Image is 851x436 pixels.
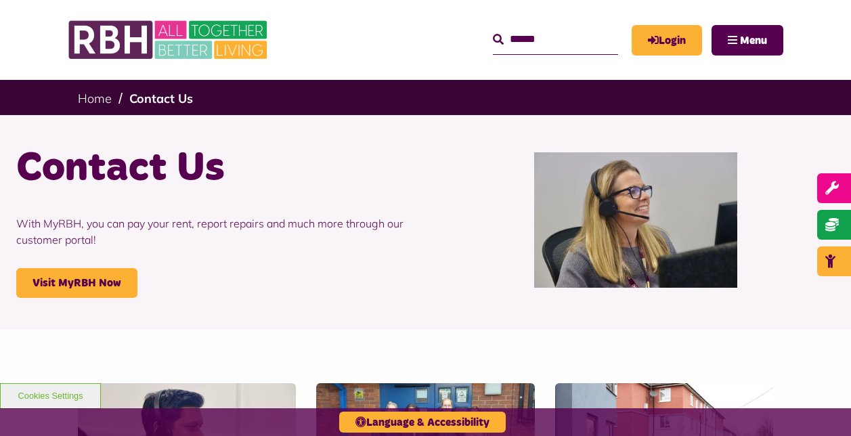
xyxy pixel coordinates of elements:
[16,142,416,195] h1: Contact Us
[534,152,737,288] img: Contact Centre February 2024 (1)
[129,91,193,106] a: Contact Us
[740,35,767,46] span: Menu
[632,25,702,56] a: MyRBH
[68,14,271,66] img: RBH
[78,91,112,106] a: Home
[493,25,618,54] input: Search
[339,412,506,433] button: Language & Accessibility
[790,375,851,436] iframe: Netcall Web Assistant for live chat
[16,268,137,298] a: Visit MyRBH Now
[16,195,416,268] p: With MyRBH, you can pay your rent, report repairs and much more through our customer portal!
[712,25,783,56] button: Navigation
